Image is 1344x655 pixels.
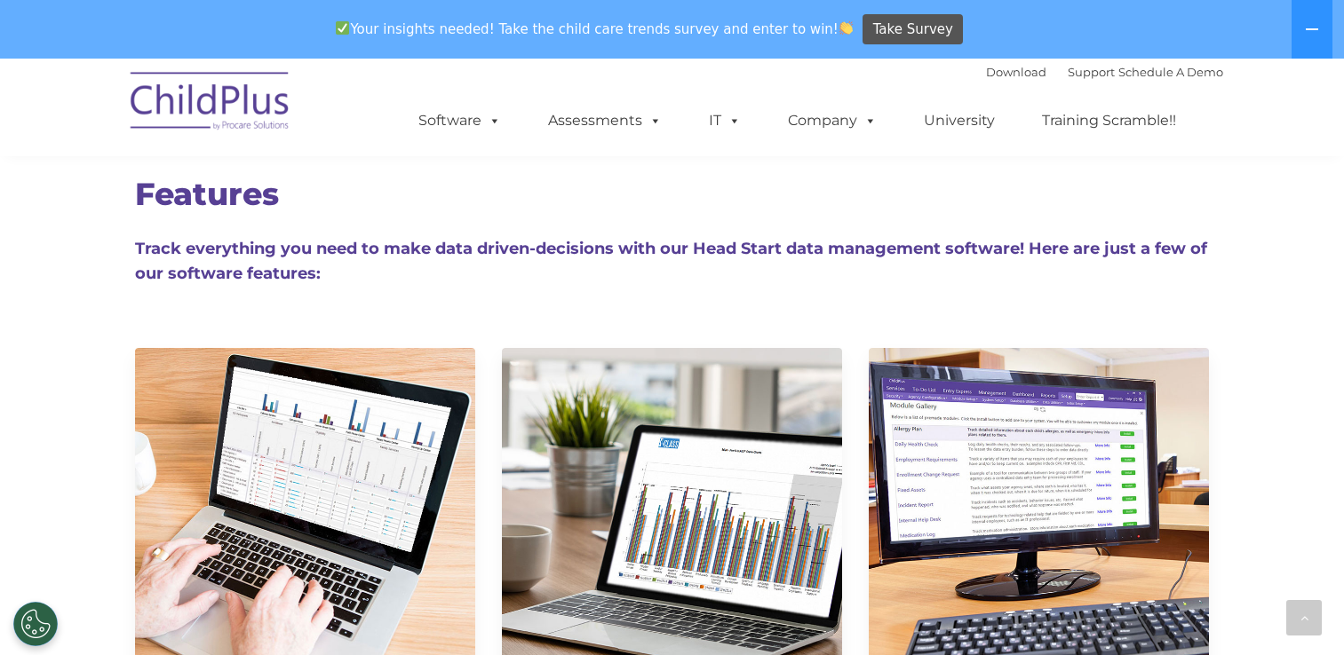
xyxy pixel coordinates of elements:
[135,175,279,213] span: Features
[1118,65,1223,79] a: Schedule A Demo
[873,14,953,45] span: Take Survey
[986,65,1223,79] font: |
[986,65,1046,79] a: Download
[401,103,519,138] a: Software
[906,103,1013,138] a: University
[1068,65,1115,79] a: Support
[839,21,853,35] img: 👏
[530,103,680,138] a: Assessments
[122,59,299,148] img: ChildPlus by Procare Solutions
[770,103,895,138] a: Company
[691,103,759,138] a: IT
[1024,103,1194,138] a: Training Scramble!!
[13,602,58,646] button: Cookies Settings
[329,12,861,46] span: Your insights needed! Take the child care trends survey and enter to win!
[135,239,1207,283] span: Track everything you need to make data driven-decisions with our Head Start data management softw...
[863,14,963,45] a: Take Survey
[336,21,349,35] img: ✅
